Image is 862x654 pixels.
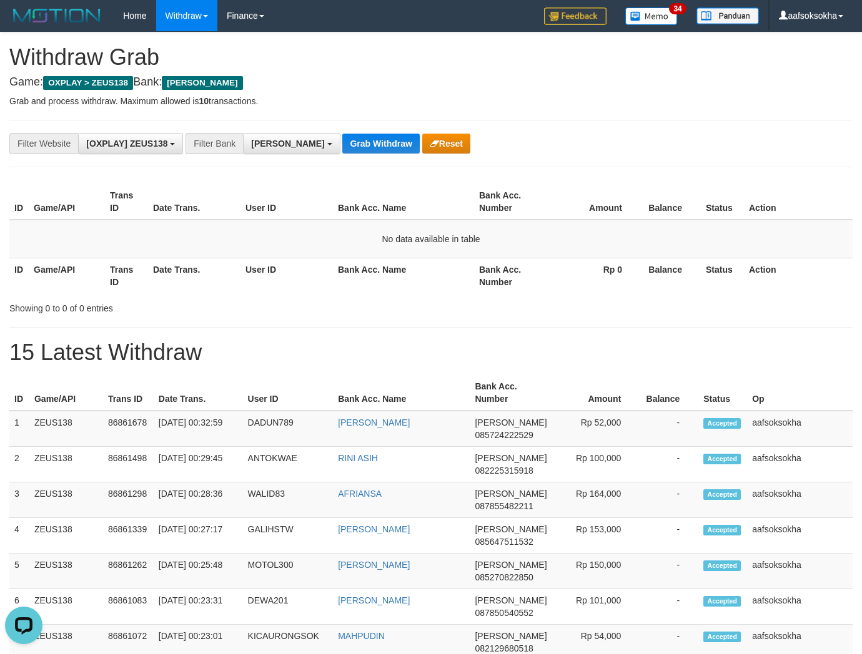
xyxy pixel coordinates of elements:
th: Date Trans. [148,258,240,293]
td: aafsoksokha [747,482,853,518]
td: [DATE] 00:28:36 [154,482,243,518]
a: [PERSON_NAME] [338,595,410,605]
td: aafsoksokha [747,589,853,625]
td: Rp 100,000 [552,447,640,482]
th: ID [9,258,29,293]
img: Feedback.jpg [544,7,607,25]
td: ANTOKWAE [243,447,334,482]
th: Date Trans. [148,184,240,220]
span: [PERSON_NAME] [475,631,547,641]
td: - [640,482,698,518]
button: Grab Withdraw [342,134,419,154]
span: Accepted [703,454,741,464]
span: Accepted [703,489,741,500]
td: [DATE] 00:23:31 [154,589,243,625]
td: - [640,589,698,625]
a: [PERSON_NAME] [338,417,410,427]
td: 1 [9,411,29,447]
img: MOTION_logo.png [9,6,104,25]
th: Trans ID [103,375,154,411]
td: MOTOL300 [243,554,334,589]
span: Copy 087850540552 to clipboard [475,608,533,618]
th: Status [701,258,744,293]
h4: Game: Bank: [9,76,853,89]
th: User ID [240,258,333,293]
span: Accepted [703,418,741,429]
th: Game/API [29,375,103,411]
td: 2 [9,447,29,482]
img: panduan.png [696,7,759,24]
span: [PERSON_NAME] [475,524,547,534]
td: ZEUS138 [29,482,103,518]
td: DEWA201 [243,589,334,625]
th: Balance [640,375,698,411]
th: Trans ID [105,184,148,220]
span: OXPLAY > ZEUS138 [43,76,133,90]
a: [PERSON_NAME] [338,560,410,570]
span: [PERSON_NAME] [475,595,547,605]
span: [PERSON_NAME] [475,560,547,570]
th: Status [698,375,747,411]
th: User ID [243,375,334,411]
th: Game/API [29,258,105,293]
td: [DATE] 00:25:48 [154,554,243,589]
span: Copy 085724222529 to clipboard [475,430,533,440]
span: Copy 085270822850 to clipboard [475,572,533,582]
td: aafsoksokha [747,411,853,447]
th: Bank Acc. Name [333,184,474,220]
th: Game/API [29,184,105,220]
a: [PERSON_NAME] [338,524,410,534]
th: Op [747,375,853,411]
span: Accepted [703,632,741,642]
th: Status [701,184,744,220]
strong: 10 [199,96,209,106]
button: Open LiveChat chat widget [5,5,42,42]
td: No data available in table [9,220,853,258]
td: Rp 150,000 [552,554,640,589]
th: Bank Acc. Number [470,375,552,411]
span: Copy 085647511532 to clipboard [475,537,533,547]
th: Action [744,184,853,220]
span: [PERSON_NAME] [162,76,242,90]
td: aafsoksokha [747,518,853,554]
td: 3 [9,482,29,518]
span: [PERSON_NAME] [475,453,547,463]
td: 86861498 [103,447,154,482]
span: [PERSON_NAME] [475,489,547,499]
td: - [640,447,698,482]
a: MAHPUDIN [338,631,385,641]
td: 86861262 [103,554,154,589]
th: Trans ID [105,258,148,293]
th: ID [9,184,29,220]
span: [PERSON_NAME] [475,417,547,427]
th: Amount [550,184,641,220]
button: [PERSON_NAME] [243,133,340,154]
h1: Withdraw Grab [9,45,853,70]
td: ZEUS138 [29,411,103,447]
span: Accepted [703,525,741,535]
div: Filter Website [9,133,78,154]
td: ZEUS138 [29,447,103,482]
td: 6 [9,589,29,625]
td: 86861298 [103,482,154,518]
td: - [640,554,698,589]
div: Showing 0 to 0 of 0 entries [9,297,350,315]
td: 86861083 [103,589,154,625]
button: Reset [422,134,470,154]
th: User ID [240,184,333,220]
td: aafsoksokha [747,447,853,482]
td: ZEUS138 [29,589,103,625]
th: Balance [641,184,701,220]
td: 5 [9,554,29,589]
th: Date Trans. [154,375,243,411]
th: ID [9,375,29,411]
td: - [640,518,698,554]
td: 86861678 [103,411,154,447]
th: Balance [641,258,701,293]
td: aafsoksokha [747,554,853,589]
td: Rp 101,000 [552,589,640,625]
td: Rp 164,000 [552,482,640,518]
a: AFRIANSA [338,489,382,499]
td: 86861339 [103,518,154,554]
td: Rp 153,000 [552,518,640,554]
